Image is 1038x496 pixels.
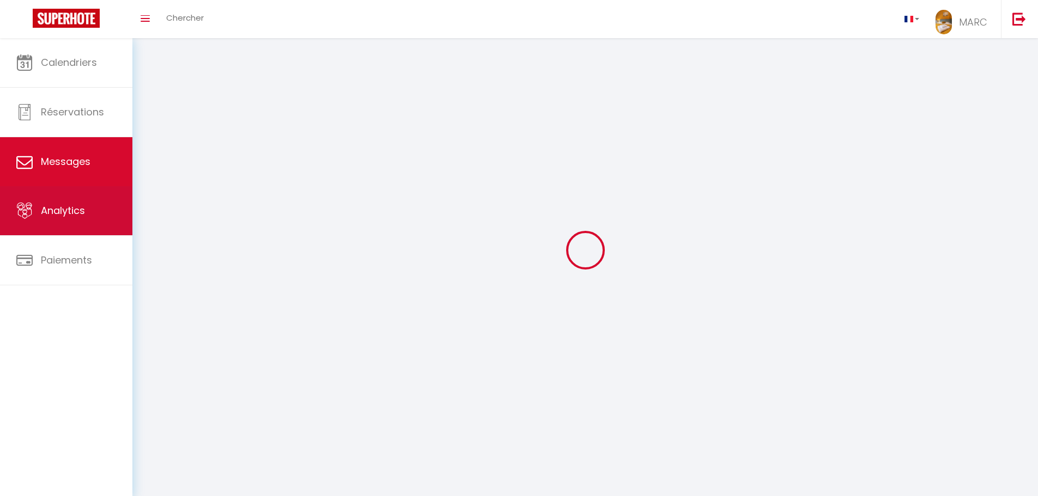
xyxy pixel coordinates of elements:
[166,12,204,23] span: Chercher
[41,105,104,119] span: Réservations
[41,56,97,69] span: Calendriers
[959,15,987,29] span: MARC
[33,9,100,28] img: Super Booking
[41,155,90,168] span: Messages
[41,204,85,217] span: Analytics
[936,10,952,34] img: ...
[41,253,92,267] span: Paiements
[1012,12,1026,26] img: logout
